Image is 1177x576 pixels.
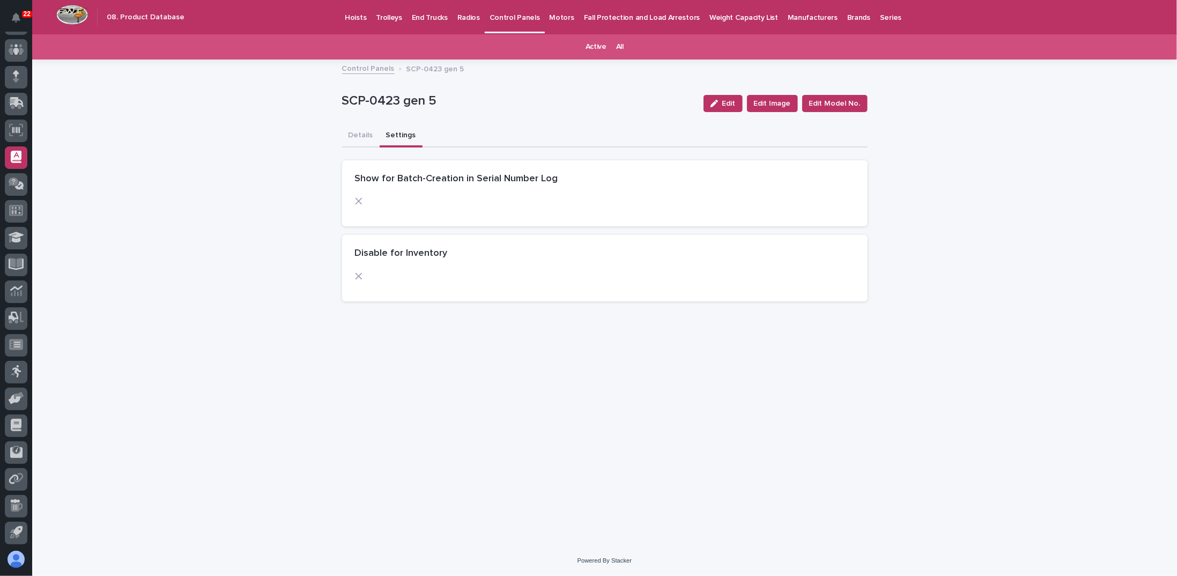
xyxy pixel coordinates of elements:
h2: Show for Batch-Creation in Serial Number Log [355,173,558,185]
span: Edit [722,100,736,107]
span: Edit Image [754,98,791,109]
div: Notifications22 [13,13,27,30]
img: Workspace Logo [56,5,88,25]
button: Notifications [5,6,27,29]
button: Edit Image [747,95,798,112]
button: Details [342,125,380,147]
button: Edit Model No. [802,95,868,112]
a: Powered By Stacker [578,557,632,564]
a: Active [586,34,606,60]
span: Edit Model No. [809,98,861,109]
a: Control Panels [342,62,395,74]
button: Settings [380,125,423,147]
button: Edit [704,95,743,112]
h2: Disable for Inventory [355,248,448,260]
a: All [616,34,624,60]
p: SCP-0423 gen 5 [406,62,464,74]
h2: 08. Product Database [107,13,184,22]
button: users-avatar [5,548,27,571]
p: 22 [24,10,31,18]
p: SCP-0423 gen 5 [342,93,695,109]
